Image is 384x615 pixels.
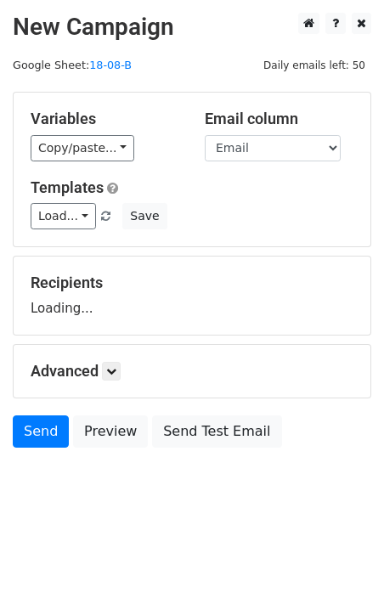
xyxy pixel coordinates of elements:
a: Send [13,415,69,448]
div: Loading... [31,274,353,318]
small: Google Sheet: [13,59,132,71]
a: Send Test Email [152,415,281,448]
a: Daily emails left: 50 [257,59,371,71]
a: 18-08-B [89,59,132,71]
h2: New Campaign [13,13,371,42]
span: Daily emails left: 50 [257,56,371,75]
h5: Advanced [31,362,353,381]
button: Save [122,203,167,229]
a: Copy/paste... [31,135,134,161]
h5: Variables [31,110,179,128]
h5: Recipients [31,274,353,292]
a: Load... [31,203,96,229]
h5: Email column [205,110,353,128]
a: Preview [73,415,148,448]
a: Templates [31,178,104,196]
